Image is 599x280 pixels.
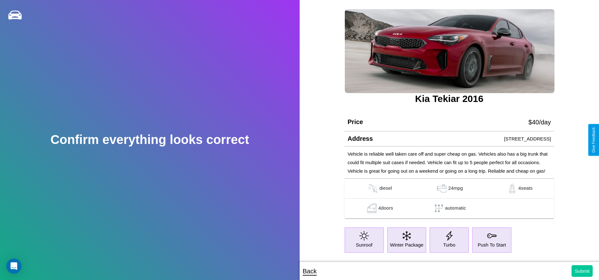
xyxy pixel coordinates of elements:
[348,135,373,142] h4: Address
[445,204,466,213] p: automatic
[435,184,448,193] img: gas
[6,259,21,274] div: Open Intercom Messenger
[448,184,463,193] p: 24 mpg
[356,241,373,249] p: Sunroof
[379,184,392,193] p: diesel
[348,150,551,175] p: Vehicle is reliable well taken care off and super cheap on gas. Vehicles also has a big trunk tha...
[443,241,455,249] p: Turbo
[51,133,249,147] h2: Confirm everything looks correct
[303,265,317,277] p: Back
[518,184,533,193] p: 4 seats
[572,265,593,277] button: Submit
[591,127,596,153] div: Give Feedback
[506,184,518,193] img: gas
[390,241,423,249] p: Winter Package
[344,93,554,104] h3: Kia Tekiar 2016
[344,179,554,218] table: simple table
[504,134,551,143] p: [STREET_ADDRESS]
[367,184,379,193] img: gas
[348,118,363,126] h4: Price
[366,204,378,213] img: gas
[478,241,506,249] p: Push To Start
[529,116,551,128] p: $ 40 /day
[378,204,393,213] p: 4 doors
